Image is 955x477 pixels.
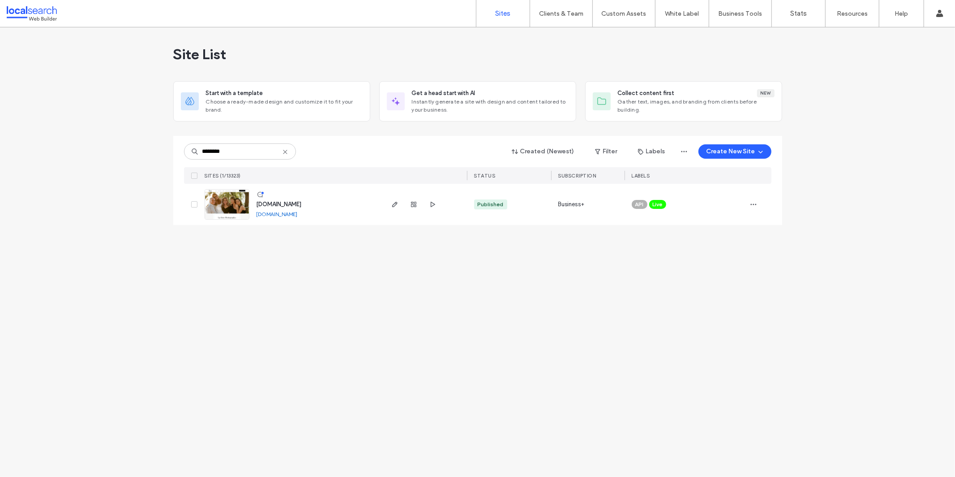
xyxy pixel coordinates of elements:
label: Business Tools [719,10,762,17]
button: Created (Newest) [504,144,582,159]
span: API [635,200,644,208]
span: Collect content first [618,89,675,98]
span: Business+ [558,200,585,209]
div: New [757,89,775,97]
span: STATUS [474,173,496,179]
span: Site List [173,45,227,63]
span: Help [21,6,39,14]
span: LABELS [632,173,650,179]
label: White Label [665,10,699,17]
span: Live [653,200,663,208]
label: Sites [496,9,511,17]
div: Published [478,200,504,208]
button: Create New Site [698,144,771,159]
label: Clients & Team [539,10,583,17]
a: [DOMAIN_NAME] [257,211,298,217]
button: Filter [586,144,626,159]
span: Choose a ready-made design and customize it to fit your brand. [206,98,363,114]
span: SUBSCRIPTION [558,173,596,179]
a: [DOMAIN_NAME] [257,201,302,208]
label: Custom Assets [602,10,647,17]
label: Resources [837,10,868,17]
div: Start with a templateChoose a ready-made design and customize it to fit your brand. [173,81,370,121]
span: Gather text, images, and branding from clients before building. [618,98,775,114]
span: Instantly generate a site with design and content tailored to your business. [412,98,569,114]
button: Labels [630,144,673,159]
label: Help [895,10,908,17]
span: Start with a template [206,89,263,98]
span: SITES (1/13323) [205,173,241,179]
div: Get a head start with AIInstantly generate a site with design and content tailored to your business. [379,81,576,121]
span: Get a head start with AI [412,89,475,98]
label: Stats [790,9,807,17]
div: Collect content firstNewGather text, images, and branding from clients before building. [585,81,782,121]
